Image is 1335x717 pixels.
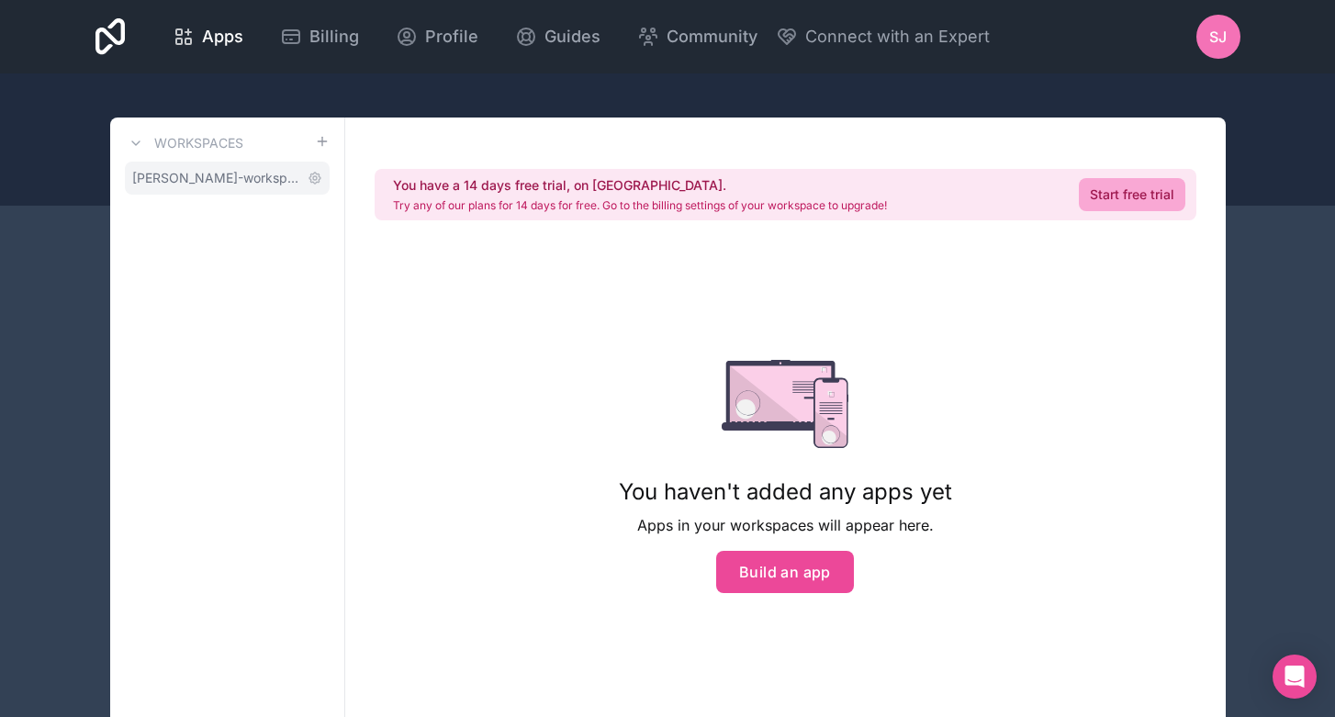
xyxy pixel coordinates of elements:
a: Guides [500,17,615,57]
span: SJ [1209,26,1227,48]
span: Community [667,24,757,50]
span: Billing [309,24,359,50]
a: Billing [265,17,374,57]
p: Try any of our plans for 14 days for free. Go to the billing settings of your workspace to upgrade! [393,198,887,213]
h3: Workspaces [154,134,243,152]
a: [PERSON_NAME]-workspace [125,162,330,195]
span: Guides [544,24,600,50]
span: Apps [202,24,243,50]
h2: You have a 14 days free trial, on [GEOGRAPHIC_DATA]. [393,176,887,195]
img: empty state [722,360,849,448]
span: [PERSON_NAME]-workspace [132,169,300,187]
h1: You haven't added any apps yet [619,477,952,507]
span: Profile [425,24,478,50]
a: Apps [158,17,258,57]
a: Community [623,17,772,57]
a: Start free trial [1079,178,1185,211]
span: Connect with an Expert [805,24,990,50]
a: Workspaces [125,132,243,154]
p: Apps in your workspaces will appear here. [619,514,952,536]
div: Open Intercom Messenger [1273,655,1317,699]
a: Profile [381,17,493,57]
button: Connect with an Expert [776,24,990,50]
button: Build an app [716,551,854,593]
